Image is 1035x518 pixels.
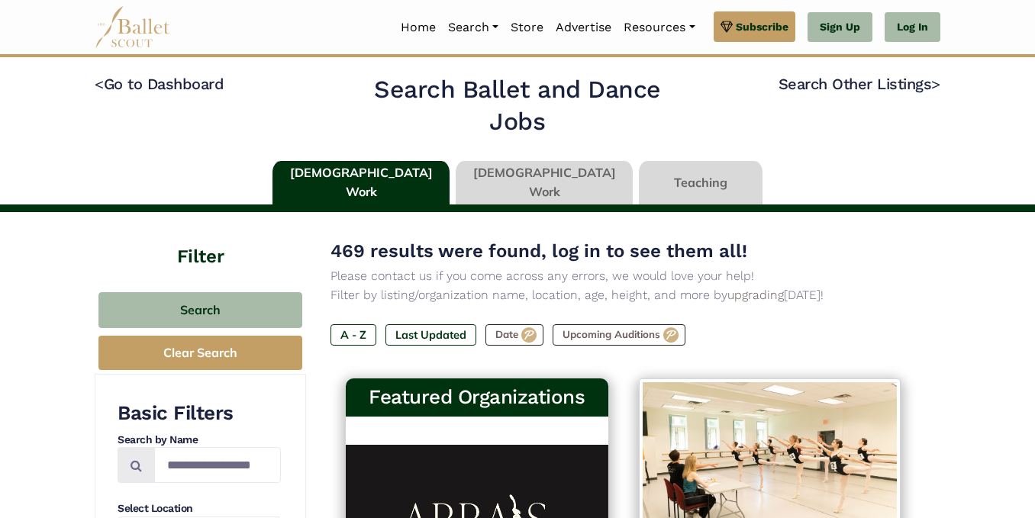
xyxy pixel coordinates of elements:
a: Log In [885,12,940,43]
img: gem.svg [721,18,733,35]
code: < [95,74,104,93]
a: Subscribe [714,11,795,42]
code: > [931,74,940,93]
label: Upcoming Auditions [553,324,685,346]
a: Advertise [550,11,617,43]
h4: Search by Name [118,433,281,448]
li: [DEMOGRAPHIC_DATA] Work [269,161,453,205]
button: Search [98,292,302,328]
span: 469 results were found, log in to see them all! [330,240,747,262]
h3: Featured Organizations [358,384,596,410]
a: Store [505,11,550,43]
a: Home [395,11,442,43]
a: upgrading [727,288,784,302]
label: Date [485,324,543,346]
a: Resources [617,11,701,43]
p: Please contact us if you come across any errors, we would love your help! [330,266,916,286]
h4: Select Location [118,501,281,516]
a: Search Other Listings> [779,75,940,93]
button: Clear Search [98,336,302,370]
h4: Filter [95,212,306,269]
input: Search by names... [154,447,281,483]
label: Last Updated [385,324,476,346]
a: Search [442,11,505,43]
a: <Go to Dashboard [95,75,224,93]
a: Sign Up [808,12,872,43]
p: Filter by listing/organization name, location, age, height, and more by [DATE]! [330,285,916,305]
span: Subscribe [736,18,788,35]
h3: Basic Filters [118,401,281,426]
li: Teaching [636,161,766,205]
h2: Search Ballet and Dance Jobs [355,74,680,137]
label: A - Z [330,324,376,346]
li: [DEMOGRAPHIC_DATA] Work [453,161,636,205]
